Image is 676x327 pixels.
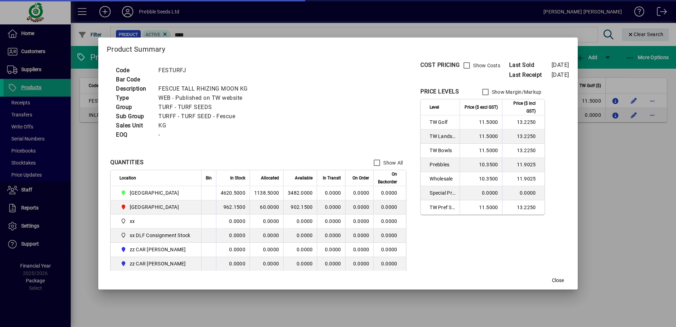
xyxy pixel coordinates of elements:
[130,189,179,196] span: [GEOGRAPHIC_DATA]
[112,103,155,112] td: Group
[547,274,569,287] button: Close
[250,229,283,243] td: 0.0000
[250,257,283,271] td: 0.0000
[283,257,317,271] td: 0.0000
[353,261,369,266] span: 0.0000
[261,174,279,182] span: Allocated
[130,246,186,253] span: zz CAR [PERSON_NAME]
[472,62,500,69] label: Show Costs
[502,144,544,158] td: 13.2250
[155,130,256,139] td: -
[552,71,569,78] span: [DATE]
[378,170,397,186] span: On Backorder
[353,247,369,252] span: 0.0000
[502,158,544,172] td: 11.9025
[283,243,317,257] td: 0.0000
[373,214,406,229] td: 0.0000
[283,200,317,214] td: 902.1500
[112,112,155,121] td: Sub Group
[283,229,317,243] td: 0.0000
[460,186,502,200] td: 0.0000
[460,115,502,130] td: 11.5000
[155,84,256,93] td: FESCUE TALL RHIZING MOON KG
[120,203,193,211] span: PALMERSTON NORTH
[430,103,439,111] span: Level
[98,38,578,58] h2: Product Summary
[130,232,191,239] span: xx DLF Consignment Stock
[120,231,193,240] span: xx DLF Consignment Stock
[250,214,283,229] td: 0.0000
[230,174,245,182] span: In Stock
[120,174,136,182] span: Location
[325,190,341,196] span: 0.0000
[502,115,544,130] td: 13.2250
[353,218,369,224] span: 0.0000
[216,243,250,257] td: 0.0000
[465,103,498,111] span: Price ($ excl GST)
[352,174,369,182] span: On Order
[120,217,193,225] span: xx
[130,203,179,211] span: [GEOGRAPHIC_DATA]
[216,214,250,229] td: 0.0000
[112,93,155,103] td: Type
[325,247,341,252] span: 0.0000
[155,103,256,112] td: TURF - TURF SEEDS
[502,130,544,144] td: 13.2250
[323,174,341,182] span: In Transit
[130,218,135,225] span: xx
[490,88,542,96] label: Show Margin/Markup
[460,144,502,158] td: 11.5000
[373,186,406,200] td: 0.0000
[420,87,459,96] div: PRICE LEVELS
[552,62,569,68] span: [DATE]
[430,189,455,196] span: Special Price
[250,243,283,257] td: 0.0000
[460,130,502,144] td: 11.5000
[373,257,406,271] td: 0.0000
[353,233,369,238] span: 0.0000
[250,186,283,200] td: 1138.5000
[283,214,317,229] td: 0.0000
[325,218,341,224] span: 0.0000
[283,186,317,200] td: 3482.0000
[155,121,256,130] td: KG
[430,147,455,154] span: TW Bowls
[216,229,250,243] td: 0.0000
[155,112,256,121] td: TURFF - TURF SEED - Fescue
[325,261,341,266] span: 0.0000
[110,158,144,167] div: QUANTITIES
[420,61,460,69] div: COST PRICING
[460,172,502,186] td: 10.3500
[325,233,341,238] span: 0.0000
[112,84,155,93] td: Description
[430,204,455,211] span: TW Pref Sup
[216,200,250,214] td: 962.1500
[295,174,313,182] span: Available
[430,119,455,126] span: TW Golf
[430,133,455,140] span: TW Landscaper
[112,121,155,130] td: Sales Unit
[112,75,155,84] td: Bar Code
[373,243,406,257] td: 0.0000
[373,200,406,214] td: 0.0000
[120,189,193,197] span: CHRISTCHURCH
[216,186,250,200] td: 4620.5000
[206,174,212,182] span: Bin
[552,277,564,284] span: Close
[155,93,256,103] td: WEB - Published on TW website
[112,130,155,139] td: EOQ
[382,159,403,166] label: Show All
[502,186,544,200] td: 0.0000
[502,172,544,186] td: 11.9025
[460,200,502,214] td: 11.5000
[112,66,155,75] td: Code
[430,175,455,182] span: Wholesale
[430,161,455,168] span: Prebbles
[250,200,283,214] td: 60.0000
[155,66,256,75] td: FESTURFJ
[130,260,186,267] span: zz CAR [PERSON_NAME]
[325,204,341,210] span: 0.0000
[353,204,369,210] span: 0.0000
[502,200,544,214] td: 13.2250
[216,257,250,271] td: 0.0000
